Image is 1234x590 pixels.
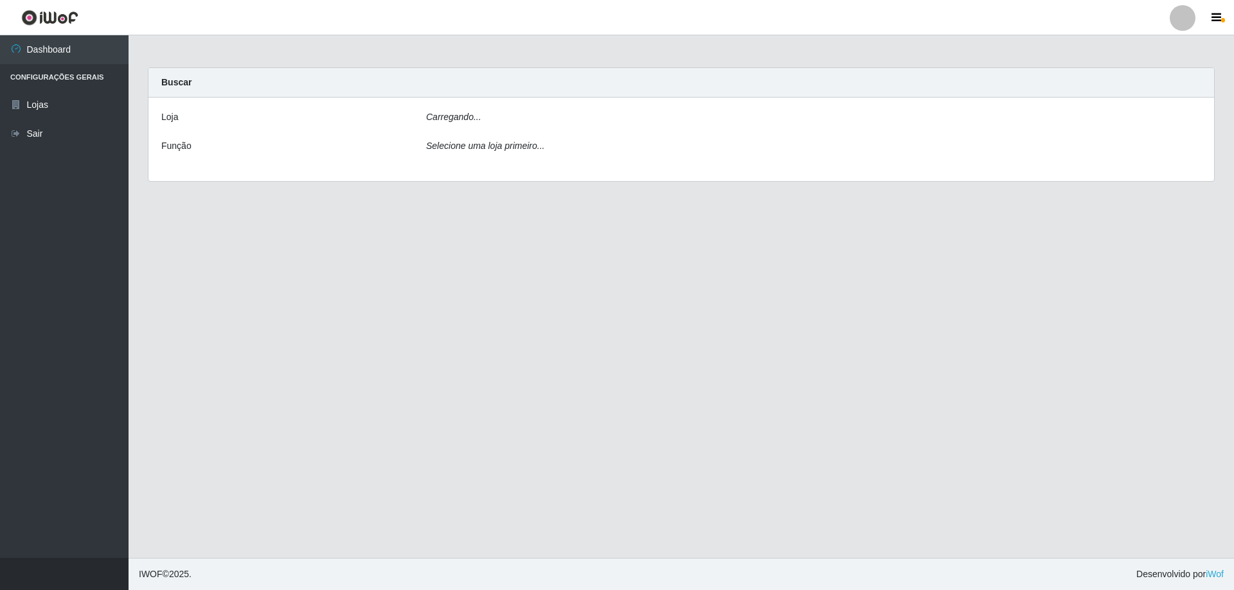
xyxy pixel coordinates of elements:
label: Função [161,139,192,153]
span: IWOF [139,569,163,579]
span: Desenvolvido por [1136,568,1224,581]
span: © 2025 . [139,568,192,581]
a: iWof [1206,569,1224,579]
i: Selecione uma loja primeiro... [426,141,544,151]
label: Loja [161,110,178,124]
strong: Buscar [161,77,192,87]
i: Carregando... [426,112,481,122]
img: CoreUI Logo [21,10,78,26]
